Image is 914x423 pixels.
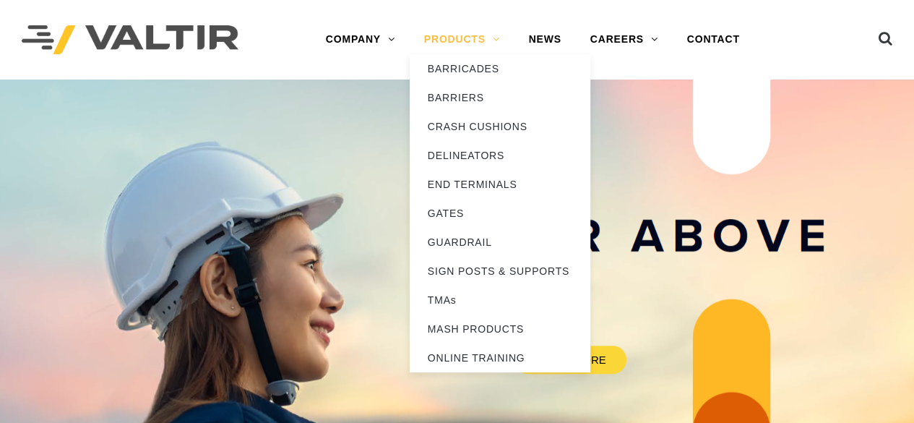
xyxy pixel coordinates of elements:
a: COMPANY [311,25,410,54]
a: CAREERS [576,25,673,54]
img: Valtir [22,25,238,55]
a: BARRIERS [410,83,590,112]
a: CONTACT [673,25,754,54]
a: TMAs [410,286,590,315]
a: DELINEATORS [410,141,590,170]
a: GATES [410,199,590,228]
a: BARRICADES [410,54,590,83]
a: ONLINE TRAINING [410,343,590,372]
a: END TERMINALS [410,170,590,199]
a: MASH PRODUCTS [410,315,590,343]
a: CRASH CUSHIONS [410,112,590,141]
a: SIGN POSTS & SUPPORTS [410,257,590,286]
a: NEWS [514,25,575,54]
a: PRODUCTS [410,25,514,54]
a: GUARDRAIL [410,228,590,257]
